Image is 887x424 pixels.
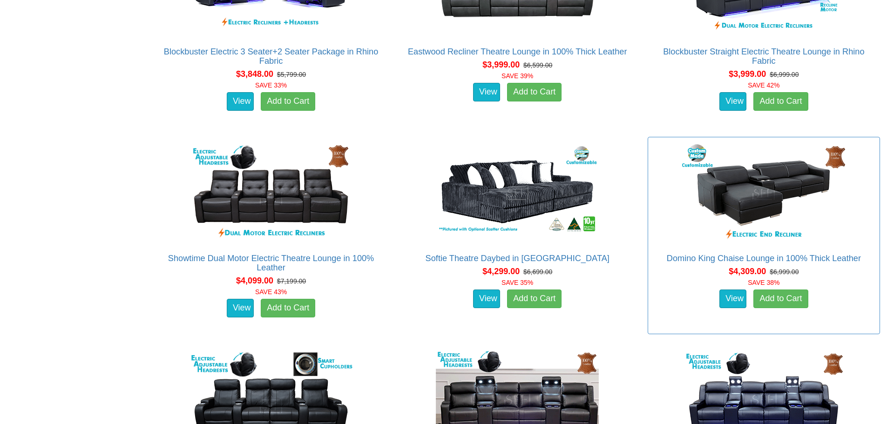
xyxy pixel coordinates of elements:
a: Add to Cart [753,92,808,111]
del: $6,999.00 [770,71,799,78]
a: Domino King Chaise Lounge in 100% Thick Leather [667,254,861,263]
font: SAVE 39% [501,72,533,80]
img: Showtime Dual Motor Electric Theatre Lounge in 100% Leather [187,142,355,244]
a: View [227,299,254,317]
a: Add to Cart [261,92,315,111]
font: SAVE 35% [501,279,533,286]
a: Add to Cart [507,289,562,308]
img: Domino King Chaise Lounge in 100% Thick Leather [680,142,847,244]
font: SAVE 42% [748,81,779,89]
del: $6,599.00 [523,61,552,69]
del: $7,199.00 [277,277,306,285]
span: $4,309.00 [729,267,766,276]
a: Add to Cart [753,289,808,308]
a: View [227,92,254,111]
a: Eastwood Recliner Theatre Lounge in 100% Thick Leather [408,47,627,56]
a: View [473,83,500,101]
a: Blockbuster Straight Electric Theatre Lounge in Rhino Fabric [663,47,864,66]
del: $6,999.00 [770,268,799,276]
span: $3,999.00 [729,69,766,79]
a: Add to Cart [261,299,315,317]
a: Softie Theatre Daybed in [GEOGRAPHIC_DATA] [426,254,609,263]
a: Add to Cart [507,83,562,101]
span: $3,848.00 [236,69,273,79]
del: $5,799.00 [277,71,306,78]
span: $4,299.00 [482,267,520,276]
a: View [719,92,746,111]
font: SAVE 43% [255,288,287,296]
span: $4,099.00 [236,276,273,285]
del: $6,699.00 [523,268,552,276]
a: View [473,289,500,308]
img: Softie Theatre Daybed in Fabric [433,142,601,244]
a: Blockbuster Electric 3 Seater+2 Seater Package in Rhino Fabric [164,47,379,66]
font: SAVE 33% [255,81,287,89]
span: $3,999.00 [482,60,520,69]
a: Showtime Dual Motor Electric Theatre Lounge in 100% Leather [168,254,374,272]
a: View [719,289,746,308]
font: SAVE 38% [748,279,779,286]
